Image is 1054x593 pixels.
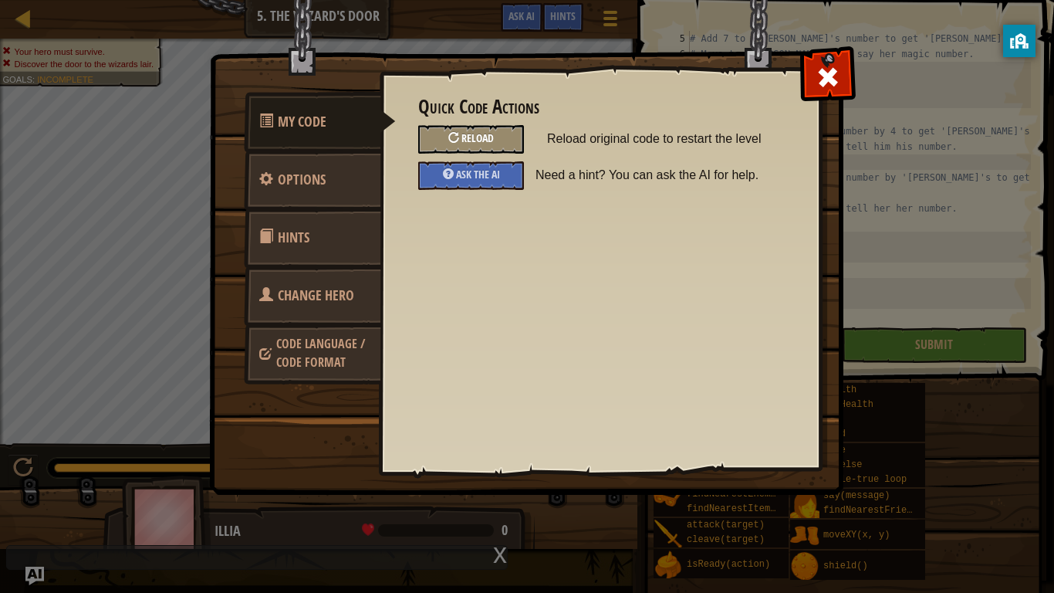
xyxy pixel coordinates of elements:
[276,335,365,371] span: Choose hero, language
[547,125,782,153] span: Reload original code to restart the level
[278,286,354,305] span: Choose hero, language
[278,228,309,247] span: Hints
[1003,25,1035,57] button: privacy banner
[418,125,524,154] div: Reload original code to restart the level
[244,150,381,210] a: Options
[456,167,500,181] span: Ask the AI
[535,161,793,189] span: Need a hint? You can ask the AI for help.
[461,130,494,145] span: Reload
[278,170,326,189] span: Configure settings
[278,112,326,131] span: Quick Code Actions
[244,92,396,152] a: My Code
[418,161,524,190] div: Ask the AI
[418,97,782,117] h3: Quick Code Actions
